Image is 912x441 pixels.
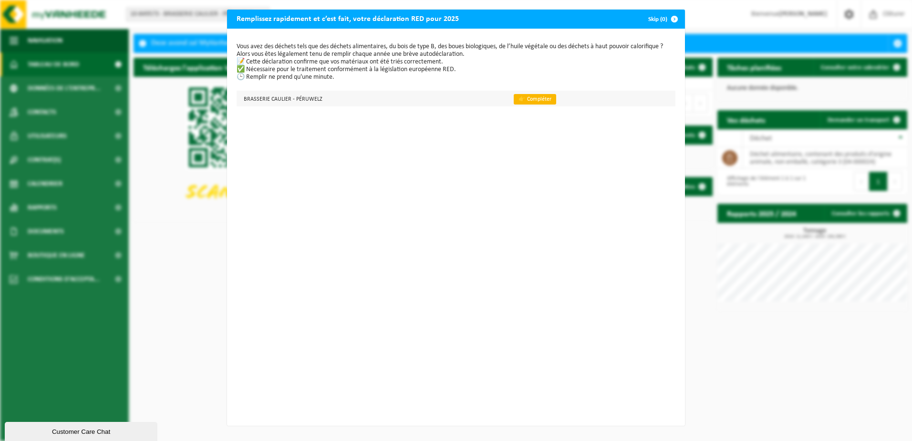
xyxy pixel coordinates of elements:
[641,10,684,29] button: Skip (0)
[227,10,468,28] h2: Remplissez rapidement et c’est fait, votre déclaration RED pour 2025
[514,94,556,105] a: 👉 Compléter
[5,420,159,441] iframe: chat widget
[237,91,506,106] td: BRASSERIE CAULIER - PÉRUWELZ
[237,43,675,81] p: Vous avez des déchets tels que des déchets alimentaires, du bois de type B, des boues biologiques...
